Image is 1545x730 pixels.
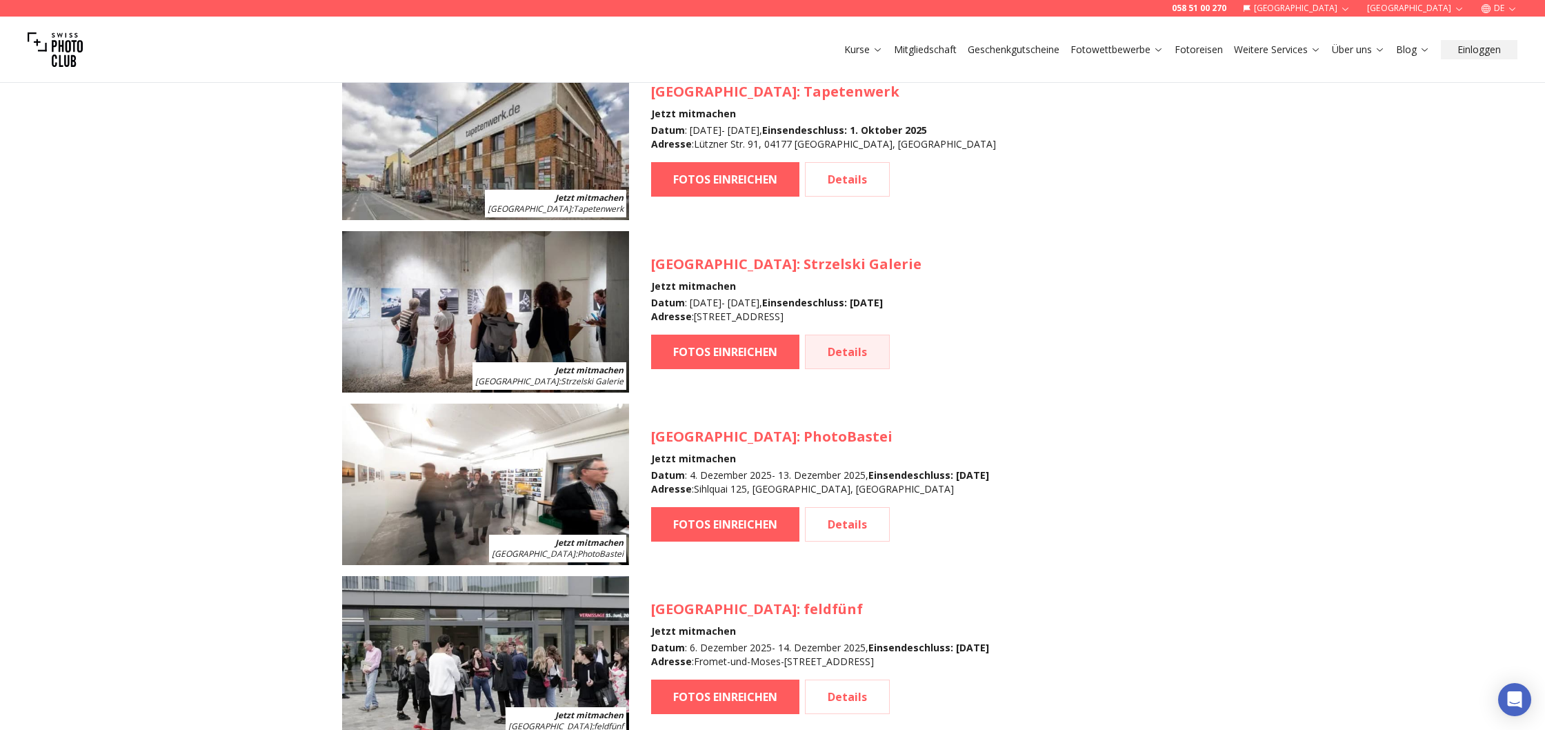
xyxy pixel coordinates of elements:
[1234,43,1321,57] a: Weitere Services
[1172,3,1226,14] a: 058 51 00 270
[1228,40,1326,59] button: Weitere Services
[651,255,921,274] h3: : Strzelski Galerie
[651,624,989,638] h4: Jetzt mitmachen
[651,641,989,669] div: : 6. Dezember 2025 - 14. Dezember 2025 , : Fromet-und-Moses-[STREET_ADDRESS]
[651,162,799,197] a: FOTOS EINREICHEN
[805,162,890,197] a: Details
[492,548,624,560] span: : PhotoBastei
[651,452,989,466] h4: Jetzt mitmachen
[651,335,799,369] a: FOTOS EINREICHEN
[28,22,83,77] img: Swiss photo club
[1169,40,1228,59] button: Fotoreisen
[651,680,799,714] a: FOTOS EINREICHEN
[651,600,989,619] h3: : feldfünf
[1326,40,1390,59] button: Über uns
[868,468,989,482] b: Einsendeschluss : [DATE]
[962,40,1065,59] button: Geschenkgutscheine
[651,107,996,121] h4: Jetzt mitmachen
[651,296,921,324] div: : [DATE] - [DATE] , : [STREET_ADDRESS]
[342,231,629,393] img: SPC Photo Awards STUTTGART November 2025
[839,40,888,59] button: Kurse
[651,427,797,446] span: [GEOGRAPHIC_DATA]
[488,203,624,215] span: : Tapetenwerk
[1390,40,1435,59] button: Blog
[888,40,962,59] button: Mitgliedschaft
[651,296,685,309] b: Datum
[488,203,571,215] span: [GEOGRAPHIC_DATA]
[1441,40,1517,59] button: Einloggen
[868,641,989,654] b: Einsendeschluss : [DATE]
[1332,43,1385,57] a: Über uns
[651,427,989,446] h3: : PhotoBastei
[651,124,685,137] b: Datum
[651,310,692,323] b: Adresse
[651,655,692,668] b: Adresse
[342,404,629,565] img: SPC Photo Awards Zürich: Dezember 2025
[651,482,692,495] b: Adresse
[651,600,797,618] span: [GEOGRAPHIC_DATA]
[555,709,624,721] b: Jetzt mitmachen
[762,296,883,309] b: Einsendeschluss : [DATE]
[651,468,685,482] b: Datum
[894,43,957,57] a: Mitgliedschaft
[651,82,996,101] h3: : Tapetenwerk
[1070,43,1164,57] a: Fotowettbewerbe
[651,641,685,654] b: Datum
[492,548,575,560] span: [GEOGRAPHIC_DATA]
[1065,40,1169,59] button: Fotowettbewerbe
[651,468,989,496] div: : 4. Dezember 2025 - 13. Dezember 2025 , : Sihlquai 125, [GEOGRAPHIC_DATA], [GEOGRAPHIC_DATA]
[475,375,624,387] span: : Strzelski Galerie
[651,255,797,273] span: [GEOGRAPHIC_DATA]
[555,192,624,204] b: Jetzt mitmachen
[475,375,559,387] span: [GEOGRAPHIC_DATA]
[1396,43,1430,57] a: Blog
[805,507,890,542] a: Details
[1175,43,1223,57] a: Fotoreisen
[805,680,890,714] a: Details
[762,124,927,137] b: Einsendeschluss : 1. Oktober 2025
[555,537,624,549] b: Jetzt mitmachen
[651,507,799,542] a: FOTOS EINREICHEN
[651,137,692,150] b: Adresse
[1498,683,1531,716] div: Open Intercom Messenger
[651,82,797,101] span: [GEOGRAPHIC_DATA]
[555,364,624,376] b: Jetzt mitmachen
[968,43,1059,57] a: Geschenkgutscheine
[651,279,921,293] h4: Jetzt mitmachen
[342,59,629,220] img: SPC Photo Awards LEIPZIG November 2025
[844,43,883,57] a: Kurse
[651,124,996,151] div: : [DATE] - [DATE] , : Lützner Str. 91, 04177 [GEOGRAPHIC_DATA], [GEOGRAPHIC_DATA]
[805,335,890,369] a: Details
